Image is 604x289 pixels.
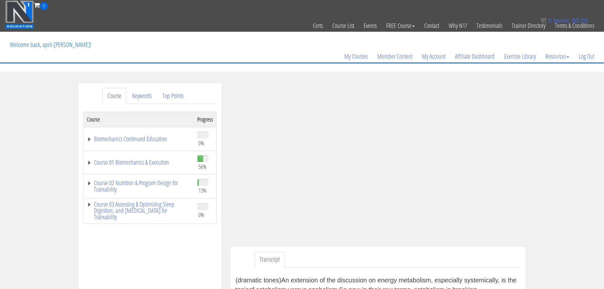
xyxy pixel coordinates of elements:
a: Testimonials [472,10,507,41]
a: Course 01 Biomechanics & Execution [87,159,191,166]
img: icon11.png [540,17,547,24]
a: Events [359,10,381,41]
span: 13% [198,187,206,194]
span: 56% [198,163,206,170]
a: Exercise Library [499,41,541,72]
a: My Courses [340,41,373,72]
a: Log Out [574,41,599,72]
img: n1-education [5,0,34,29]
a: Keywords [127,88,157,104]
a: 0 [34,1,48,9]
span: $ [572,17,576,24]
a: Top Points [157,88,189,104]
span: 0 [40,2,48,10]
a: Trainer Directory [507,10,550,41]
a: Certs [308,10,328,41]
a: Course List [328,10,359,41]
bdi: 0.00 [572,17,588,24]
a: Member Content [373,41,417,72]
a: 0 items: $0.00 [540,17,588,24]
a: Course 03 Assessing & Optimizing Sleep Digestion, and [MEDICAL_DATA] for Trainability [87,201,191,220]
a: Transcript [255,252,285,268]
a: Why N1? [444,10,472,41]
a: Affiliate Dashboard [450,41,499,72]
span: items: [554,17,570,24]
a: Terms & Conditions [550,10,599,41]
a: Resources [541,41,574,72]
p: Welcome back, april-[PERSON_NAME]! [5,32,96,57]
a: FREE Course [381,10,419,41]
th: Progress [194,112,217,127]
span: 0% [198,211,204,218]
a: My Account [417,41,450,72]
a: Course 02 Nutrition & Program Design for Trainability [87,180,191,193]
v: An extension of the discussion on energy metabolism, [281,277,433,284]
th: Course [83,112,194,127]
a: Biomechanics Continued Education [87,136,191,142]
span: 0% [198,140,204,147]
span: 0 [548,17,552,24]
a: Contact [419,10,444,41]
a: Course [102,88,127,104]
